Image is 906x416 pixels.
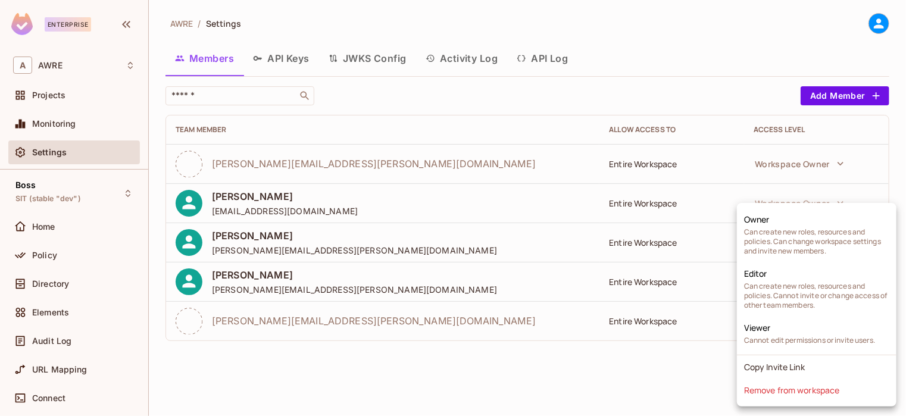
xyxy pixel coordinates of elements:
[744,214,770,225] span: Owner
[744,336,875,345] span: Cannot edit permissions or invite users.
[744,268,767,279] span: Editor
[744,281,889,310] span: Can create new roles, resources and policies. Cannot invite or change access of other team members.
[744,227,889,256] span: Can create new roles, resources and policies. Can change workspace settings and invite new members.
[737,379,896,402] li: Remove from workspace
[737,355,896,379] li: Copy Invite Link
[744,322,771,333] span: Viewer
